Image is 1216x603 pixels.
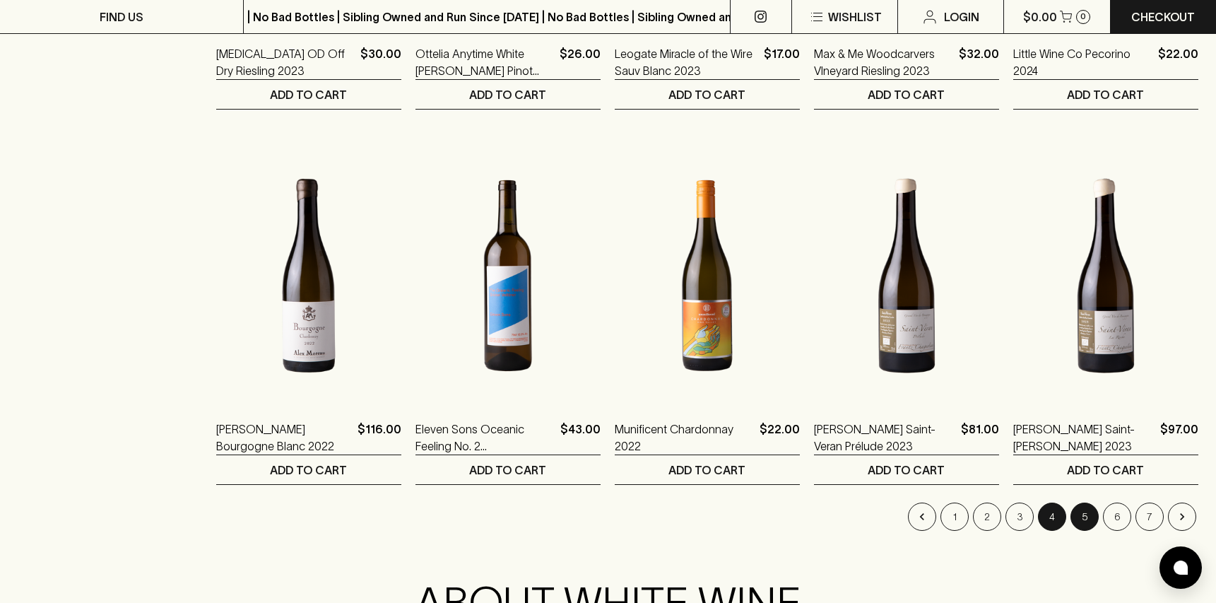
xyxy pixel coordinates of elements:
p: $0.00 [1023,8,1057,25]
button: Go to next page [1168,503,1196,531]
p: ADD TO CART [668,462,745,479]
p: ADD TO CART [868,462,945,479]
p: $17.00 [764,45,800,79]
p: $81.00 [961,421,999,455]
button: ADD TO CART [415,80,601,109]
a: Eleven Sons Oceanic Feeling No. 2 [PERSON_NAME] Vetliner 2023 [415,421,555,455]
p: Wishlist [828,8,882,25]
p: FIND US [100,8,143,25]
p: ADD TO CART [1067,462,1144,479]
button: Go to page 6 [1103,503,1131,531]
a: Max & Me Woodcarvers VIneyard Riesling 2023 [814,45,953,79]
button: Go to page 3 [1005,503,1034,531]
a: [PERSON_NAME] Saint-Veran Prélude 2023 [814,421,955,455]
a: [PERSON_NAME] Saint-[PERSON_NAME] 2023 [1013,421,1155,455]
img: Eleven Sons Oceanic Feeling No. 2 Gruner Vetliner 2023 [415,152,601,399]
button: ADD TO CART [814,455,999,484]
button: page 4 [1038,503,1066,531]
p: $32.00 [959,45,999,79]
nav: pagination navigation [216,503,1198,531]
button: ADD TO CART [615,455,800,484]
p: $26.00 [560,45,601,79]
p: $22.00 [760,421,800,455]
button: ADD TO CART [415,455,601,484]
p: ADD TO CART [668,86,745,103]
img: Frantz Chagnoleau Saint-Veran Prélude 2023 [814,152,999,399]
button: Go to page 5 [1070,503,1099,531]
button: Go to page 7 [1135,503,1164,531]
p: ADD TO CART [1067,86,1144,103]
a: Munificent Chardonnay 2022 [615,421,754,455]
button: ADD TO CART [1013,80,1198,109]
p: Checkout [1131,8,1195,25]
p: ADD TO CART [469,462,546,479]
p: $30.00 [360,45,401,79]
img: Alex Moreau Bourgogne Blanc 2022 [216,152,401,399]
button: Go to page 1 [940,503,969,531]
button: Go to previous page [908,503,936,531]
img: Munificent Chardonnay 2022 [615,152,800,399]
p: ADD TO CART [270,462,347,479]
button: Go to page 2 [973,503,1001,531]
p: ADD TO CART [270,86,347,103]
button: ADD TO CART [216,455,401,484]
p: Login [944,8,979,25]
p: $97.00 [1160,421,1198,455]
p: ADD TO CART [469,86,546,103]
a: [MEDICAL_DATA] OD Off Dry Riesling 2023 [216,45,355,79]
img: Frantz Chagnoleau Saint-Véran La Roche 2023 [1013,152,1198,399]
p: ADD TO CART [868,86,945,103]
p: $116.00 [358,421,401,455]
button: ADD TO CART [216,80,401,109]
a: Leogate Miracle of the Wire Sauv Blanc 2023 [615,45,758,79]
p: 0 [1080,13,1086,21]
a: [PERSON_NAME] Bourgogne Blanc 2022 [216,421,352,455]
a: Little Wine Co Pecorino 2024 [1013,45,1152,79]
p: $43.00 [560,421,601,455]
p: $22.00 [1158,45,1198,79]
img: bubble-icon [1174,561,1188,575]
button: ADD TO CART [1013,455,1198,484]
button: ADD TO CART [615,80,800,109]
a: Ottelia Anytime White [PERSON_NAME] Pinot Gris Riesling 2024 [415,45,554,79]
button: ADD TO CART [814,80,999,109]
